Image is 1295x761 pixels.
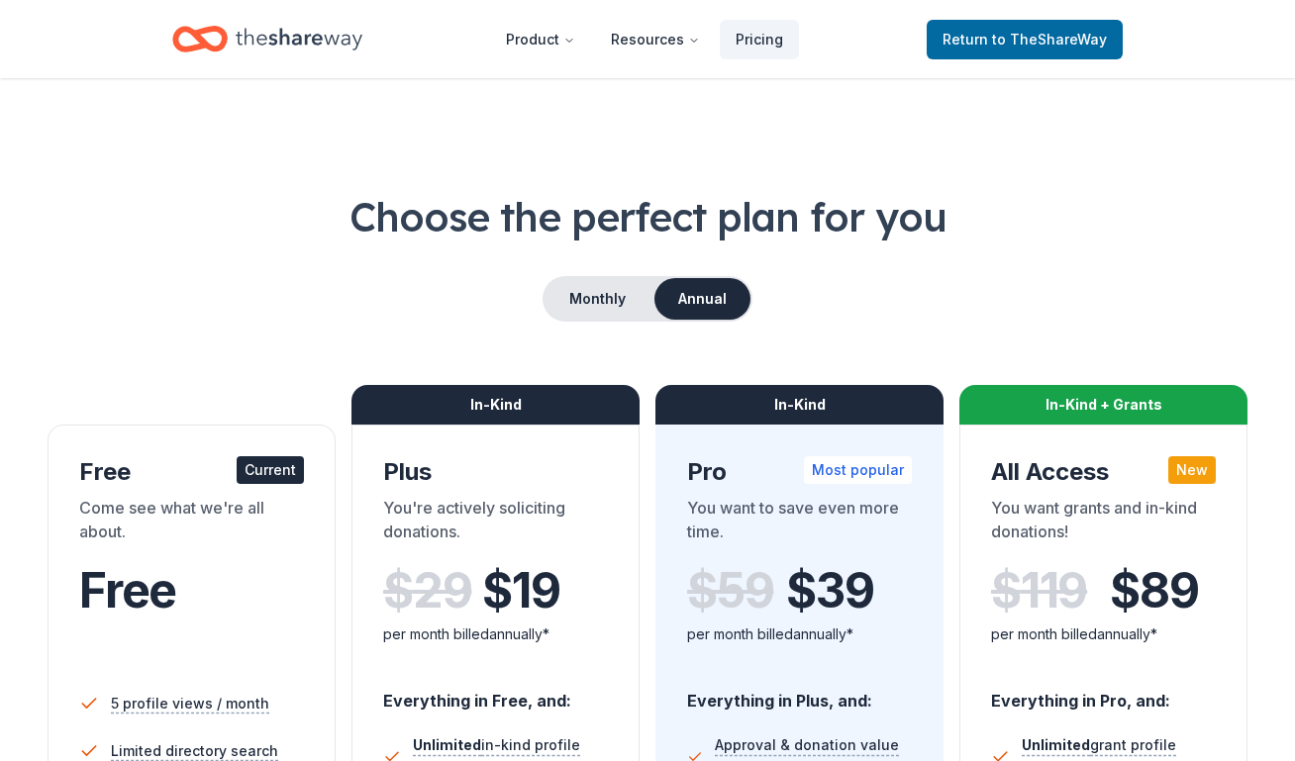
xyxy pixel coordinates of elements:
[991,672,1216,713] div: Everything in Pro, and:
[720,20,799,59] a: Pricing
[383,496,608,551] div: You're actively soliciting donations.
[655,385,944,425] div: In-Kind
[991,456,1216,488] div: All Access
[959,385,1247,425] div: In-Kind + Grants
[545,278,650,320] button: Monthly
[172,16,362,62] a: Home
[1022,736,1090,753] span: Unlimited
[1168,456,1216,484] div: New
[383,622,608,646] div: per month billed annually*
[383,672,608,713] div: Everything in Free, and:
[687,672,912,713] div: Everything in Plus, and:
[351,385,640,425] div: In-Kind
[111,692,269,715] span: 5 profile views / month
[383,456,608,488] div: Plus
[413,736,481,753] span: Unlimited
[79,561,176,619] span: Free
[927,20,1123,59] a: Returnto TheShareWay
[687,456,912,488] div: Pro
[79,456,304,488] div: Free
[992,31,1107,48] span: to TheShareWay
[654,278,750,320] button: Annual
[237,456,304,484] div: Current
[943,28,1107,51] span: Return
[490,20,591,59] button: Product
[804,456,912,484] div: Most popular
[48,189,1247,244] h1: Choose the perfect plan for you
[991,496,1216,551] div: You want grants and in-kind donations!
[482,563,559,618] span: $ 19
[79,496,304,551] div: Come see what we're all about.
[687,496,912,551] div: You want to save even more time.
[786,563,873,618] span: $ 39
[595,20,716,59] button: Resources
[1110,563,1198,618] span: $ 89
[687,622,912,646] div: per month billed annually*
[490,16,799,62] nav: Main
[991,622,1216,646] div: per month billed annually*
